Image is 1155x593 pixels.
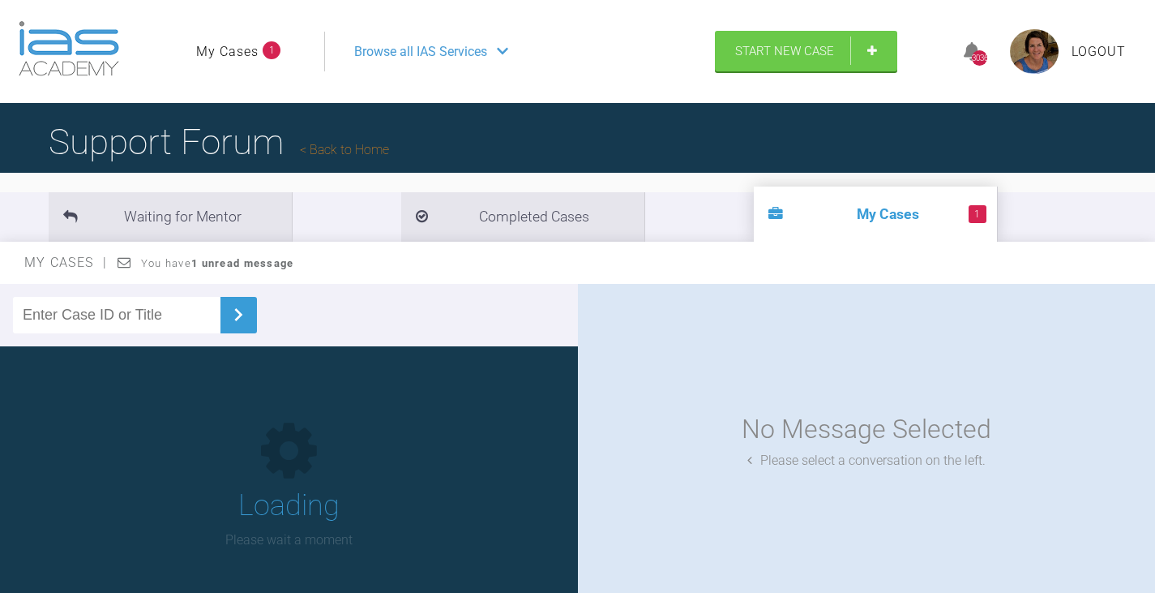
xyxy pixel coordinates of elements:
[141,257,294,269] span: You have
[225,302,251,328] img: chevronRight.28bd32b0.svg
[754,187,997,242] li: My Cases
[238,483,340,530] h1: Loading
[49,192,292,242] li: Waiting for Mentor
[735,44,834,58] span: Start New Case
[1010,29,1059,74] img: profile.png
[13,297,220,333] input: Enter Case ID or Title
[972,50,987,66] div: 3036
[401,192,644,242] li: Completed Cases
[969,205,986,223] span: 1
[196,41,259,62] a: My Cases
[300,142,389,157] a: Back to Home
[715,31,897,71] a: Start New Case
[354,41,487,62] span: Browse all IAS Services
[747,450,986,471] div: Please select a conversation on the left.
[742,409,991,450] div: No Message Selected
[49,114,389,170] h1: Support Forum
[263,41,280,59] span: 1
[24,255,108,270] span: My Cases
[19,21,119,76] img: logo-light.3e3ef733.png
[191,257,293,269] strong: 1 unread message
[225,530,353,551] p: Please wait a moment
[1072,41,1126,62] a: Logout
